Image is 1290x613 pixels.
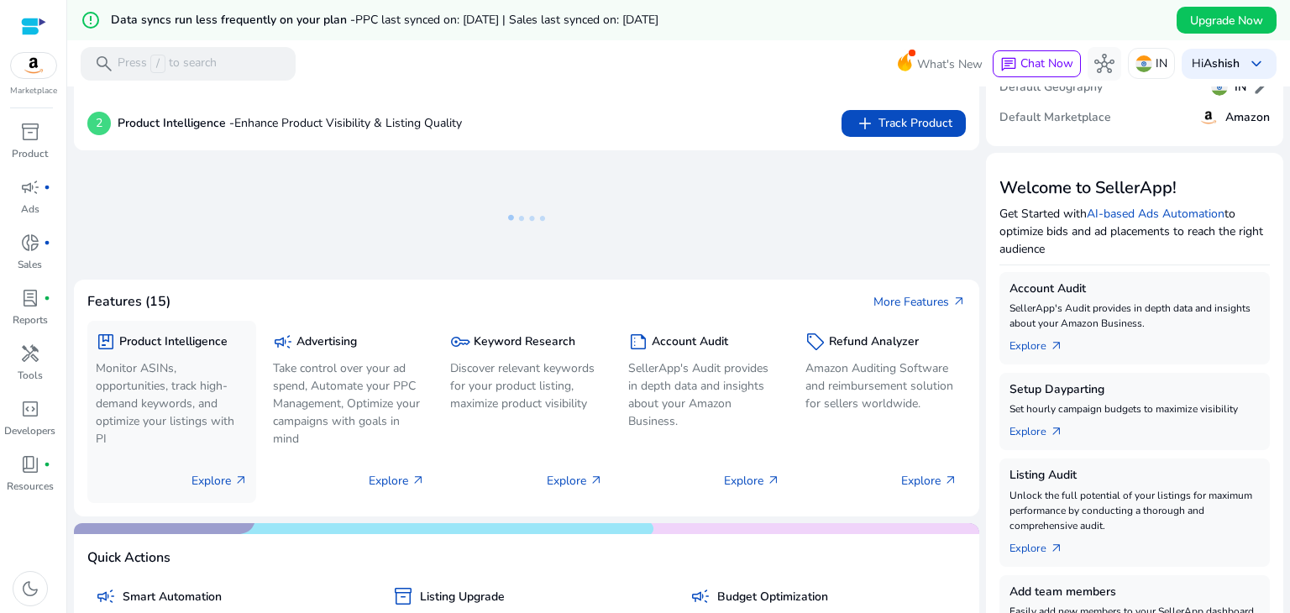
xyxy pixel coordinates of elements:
h4: Features (15) [87,294,170,310]
p: Take control over your ad spend, Automate your PPC Management, Optimize your campaigns with goals... [273,359,425,448]
span: edit [1253,79,1270,96]
span: inventory_2 [393,586,413,606]
span: Upgrade Now [1190,12,1263,29]
button: addTrack Product [842,110,966,137]
h5: Listing Audit [1009,469,1260,483]
h5: Account Audit [1009,282,1260,296]
span: keyboard_arrow_down [1246,54,1266,74]
span: fiber_manual_record [44,184,50,191]
span: donut_small [20,233,40,253]
span: campaign [96,586,116,606]
button: chatChat Now [993,50,1081,77]
span: arrow_outward [1050,542,1063,555]
p: Enhance Product Visibility & Listing Quality [118,114,462,132]
p: Set hourly campaign budgets to maximize visibility [1009,401,1260,417]
p: Unlock the full potential of your listings for maximum performance by conducting a thorough and c... [1009,488,1260,533]
p: Monitor ASINs, opportunities, track high-demand keywords, and optimize your listings with PI [96,359,248,448]
p: Explore [901,472,957,490]
p: SellerApp's Audit provides in depth data and insights about your Amazon Business. [628,359,780,430]
p: Amazon Auditing Software and reimbursement solution for sellers worldwide. [805,359,957,412]
h3: Welcome to SellerApp! [999,178,1270,198]
mat-icon: error_outline [81,10,101,30]
button: hub [1088,47,1121,81]
span: arrow_outward [952,295,966,308]
span: search [94,54,114,74]
h5: Product Intelligence [119,335,228,349]
span: dark_mode [20,579,40,599]
p: Sales [18,257,42,272]
img: amazon.svg [11,53,56,78]
p: Explore [547,472,603,490]
span: lab_profile [20,288,40,308]
p: Get Started with to optimize bids and ad placements to reach the right audience [999,205,1270,258]
p: Explore [191,472,248,490]
p: Developers [4,423,55,438]
a: AI-based Ads Automation [1087,206,1224,222]
span: fiber_manual_record [44,461,50,468]
span: key [450,332,470,352]
span: handyman [20,343,40,364]
b: Ashish [1203,55,1240,71]
a: Explorearrow_outward [1009,331,1077,354]
span: campaign [20,177,40,197]
a: Explorearrow_outward [1009,533,1077,557]
span: code_blocks [20,399,40,419]
span: campaign [273,332,293,352]
span: summarize [628,332,648,352]
span: fiber_manual_record [44,295,50,301]
h5: Advertising [296,335,357,349]
h5: Refund Analyzer [829,335,919,349]
p: IN [1156,49,1167,78]
h5: Default Marketplace [999,111,1111,125]
h5: Account Audit [652,335,728,349]
span: Chat Now [1020,55,1073,71]
span: arrow_outward [590,474,603,487]
span: chat [1000,56,1017,73]
h5: Smart Automation [123,590,222,605]
span: What's New [917,50,983,79]
h5: Data syncs run less frequently on your plan - [111,13,658,28]
img: in.svg [1135,55,1152,72]
span: fiber_manual_record [44,239,50,246]
p: Press to search [118,55,217,73]
span: arrow_outward [234,474,248,487]
h4: Quick Actions [87,550,170,566]
span: Track Product [855,113,952,134]
p: SellerApp's Audit provides in depth data and insights about your Amazon Business. [1009,301,1260,331]
span: arrow_outward [412,474,425,487]
span: arrow_outward [767,474,780,487]
p: Product [12,146,48,161]
span: inventory_2 [20,122,40,142]
p: 2 [87,112,111,135]
h5: Setup Dayparting [1009,383,1260,397]
h5: Listing Upgrade [420,590,505,605]
p: Reports [13,312,48,327]
p: Explore [724,472,780,490]
h5: Amazon [1225,111,1270,125]
span: add [855,113,875,134]
p: Ads [21,202,39,217]
a: More Featuresarrow_outward [873,293,966,311]
p: Hi [1192,58,1240,70]
span: arrow_outward [1050,425,1063,438]
p: Explore [369,472,425,490]
p: Resources [7,479,54,494]
h5: Keyword Research [474,335,575,349]
p: Marketplace [10,85,57,97]
b: Product Intelligence - [118,115,234,131]
span: campaign [690,586,711,606]
h5: Budget Optimization [717,590,828,605]
a: Explorearrow_outward [1009,417,1077,440]
span: arrow_outward [1050,339,1063,353]
img: amazon.svg [1198,107,1219,128]
p: Tools [18,368,43,383]
span: PPC last synced on: [DATE] | Sales last synced on: [DATE] [355,12,658,28]
span: / [150,55,165,73]
p: Discover relevant keywords for your product listing, maximize product visibility [450,359,602,412]
button: Upgrade Now [1177,7,1277,34]
span: book_4 [20,454,40,474]
span: sell [805,332,826,352]
span: arrow_outward [944,474,957,487]
span: hub [1094,54,1114,74]
h5: Add team members [1009,585,1260,600]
